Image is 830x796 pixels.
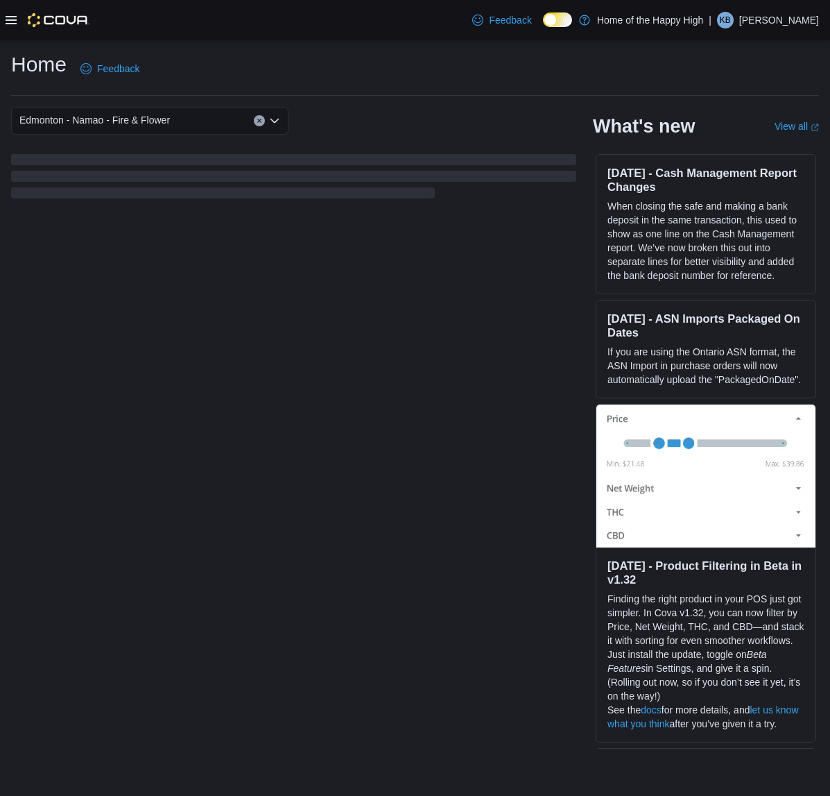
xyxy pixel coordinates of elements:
[607,559,804,586] h3: [DATE] - Product Filtering in Beta in v1.32
[269,115,280,126] button: Open list of options
[709,12,711,28] p: |
[607,312,804,339] h3: [DATE] - ASN Imports Packaged On Dates
[607,703,804,731] p: See the for more details, and after you’ve given it a try.
[11,157,576,201] span: Loading
[467,6,537,34] a: Feedback
[739,12,819,28] p: [PERSON_NAME]
[19,112,170,128] span: Edmonton - Namao - Fire & Flower
[607,649,767,674] em: Beta Features
[97,62,139,76] span: Feedback
[607,166,804,194] h3: [DATE] - Cash Management Report Changes
[28,13,89,27] img: Cova
[607,345,804,387] p: If you are using the Ontario ASN format, the ASN Import in purchase orders will now automatically...
[641,704,662,715] a: docs
[75,55,145,83] a: Feedback
[720,12,731,28] span: KB
[543,12,572,27] input: Dark Mode
[543,27,544,28] span: Dark Mode
[775,121,819,132] a: View allExternal link
[11,51,67,78] h1: Home
[593,115,695,137] h2: What's new
[254,115,265,126] button: Clear input
[811,124,819,132] svg: External link
[607,592,804,703] p: Finding the right product in your POS just got simpler. In Cova v1.32, you can now filter by Pric...
[597,12,703,28] p: Home of the Happy High
[607,704,799,729] a: let us know what you think
[717,12,734,28] div: Kyler Brian
[489,13,531,27] span: Feedback
[607,199,804,282] p: When closing the safe and making a bank deposit in the same transaction, this used to show as one...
